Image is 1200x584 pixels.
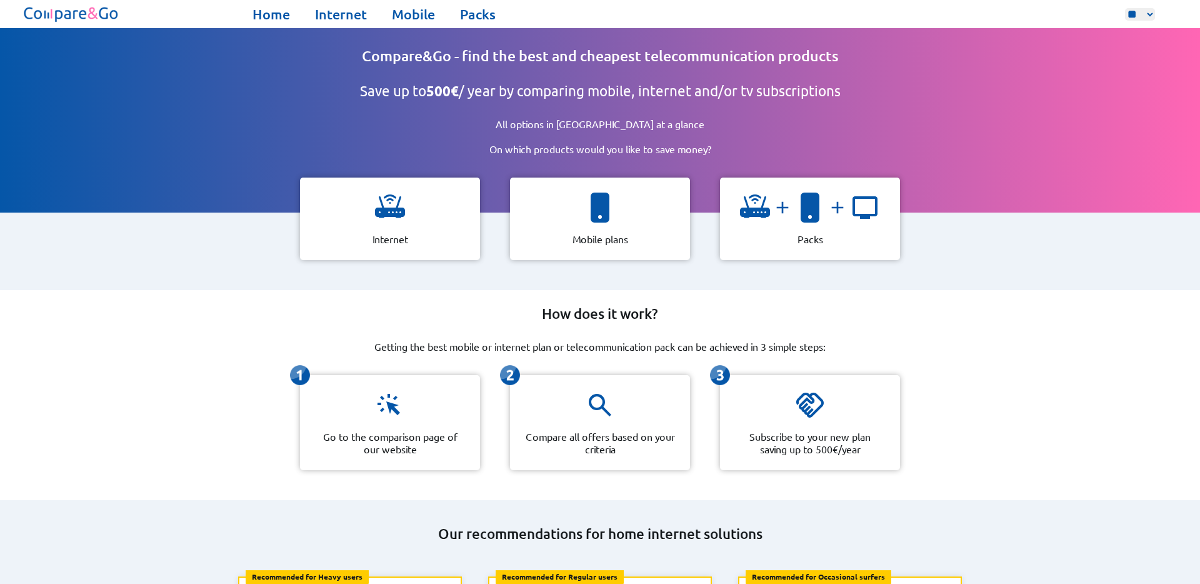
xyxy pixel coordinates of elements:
[392,6,435,23] a: Mobile
[770,198,795,218] img: and
[500,178,700,260] a: icon representing a smartphone Mobile plans
[21,3,122,25] img: Logo of Compare&Go
[740,193,770,223] img: icon representing a wifi
[374,340,826,353] p: Getting the best mobile or internet plan or telecommunication pack can be achieved in 3 simple st...
[525,430,675,455] p: Compare all offers based on your criteria
[572,233,628,245] p: Mobile plans
[252,571,362,581] b: Recommended for Heavy users
[375,193,405,223] img: icon representing a wifi
[315,6,367,23] a: Internet
[752,571,885,581] b: Recommended for Occasional surfers
[850,193,880,223] img: icon representing a tv
[290,365,310,385] img: icon representing the first-step
[735,430,885,455] p: Subscribe to your new plan saving up to 500€/year
[315,430,465,455] p: Go to the comparison page of our website
[290,178,490,260] a: icon representing a wifi Internet
[542,305,658,323] h2: How does it work?
[362,47,839,65] h1: Compare&Go - find the best and cheapest telecommunication products
[710,178,910,260] a: icon representing a wifiandicon representing a smartphoneandicon representing a tv Packs
[585,390,615,420] img: icon representing a magnifying glass
[449,143,751,155] p: On which products would you like to save money?
[585,193,615,223] img: icon representing a smartphone
[456,118,744,130] p: All options in [GEOGRAPHIC_DATA] at a glance
[500,365,520,385] img: icon representing the second-step
[426,83,459,99] b: 500€
[225,525,975,543] h2: Our recommendations for home internet solutions
[372,233,408,245] p: Internet
[710,365,730,385] img: icon representing the third-step
[460,6,496,23] a: Packs
[375,390,405,420] img: icon representing a click
[502,571,617,581] b: Recommended for Regular users
[795,390,825,420] img: icon representing a handshake
[825,198,850,218] img: and
[795,193,825,223] img: icon representing a smartphone
[252,6,290,23] a: Home
[797,233,823,245] p: Packs
[360,83,841,100] h2: Save up to / year by comparing mobile, internet and/or tv subscriptions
